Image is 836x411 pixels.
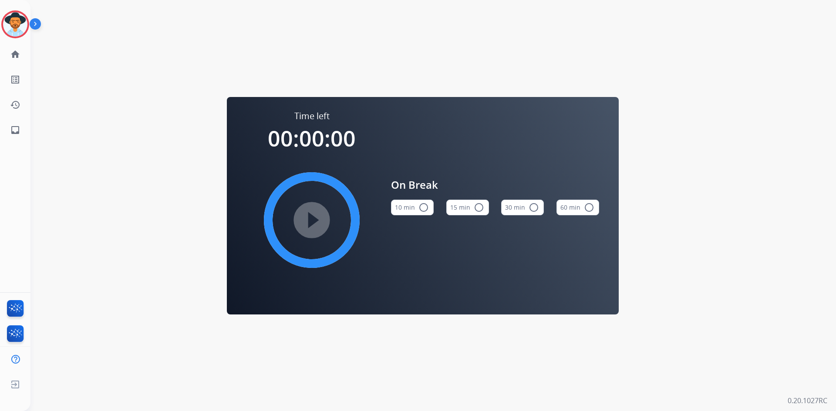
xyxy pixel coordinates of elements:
img: avatar [3,12,27,37]
mat-icon: inbox [10,125,20,135]
mat-icon: radio_button_unchecked [584,202,594,213]
button: 15 min [446,200,489,215]
span: 00:00:00 [268,124,356,153]
mat-icon: list_alt [10,74,20,85]
button: 60 min [556,200,599,215]
mat-icon: radio_button_unchecked [418,202,429,213]
p: 0.20.1027RC [788,395,827,406]
mat-icon: radio_button_unchecked [529,202,539,213]
button: 10 min [391,200,434,215]
mat-icon: home [10,49,20,60]
span: Time left [294,110,330,122]
mat-icon: history [10,100,20,110]
button: 30 min [501,200,544,215]
span: On Break [391,177,599,193]
mat-icon: radio_button_unchecked [474,202,484,213]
